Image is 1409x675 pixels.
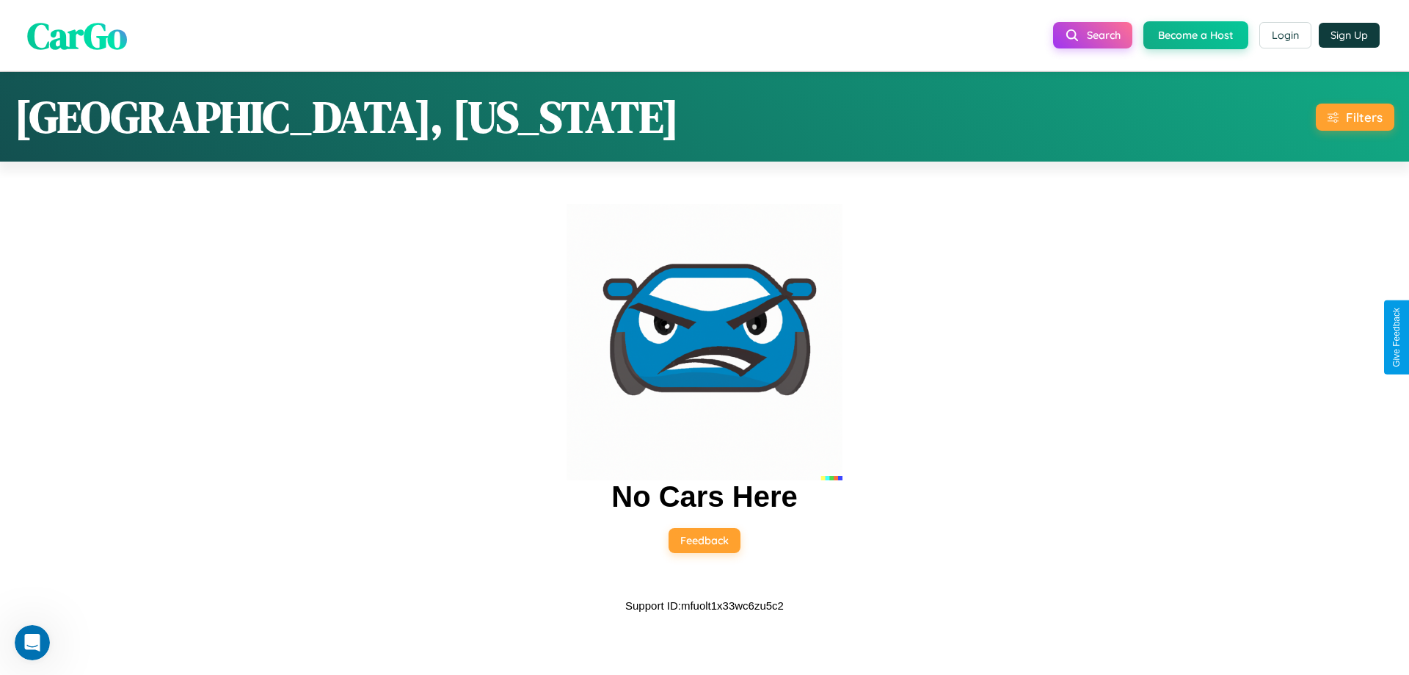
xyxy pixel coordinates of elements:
span: Search [1087,29,1121,42]
button: Login [1259,22,1311,48]
div: Filters [1346,109,1383,125]
button: Search [1053,22,1132,48]
span: CarGo [27,10,127,60]
button: Sign Up [1319,23,1380,48]
h1: [GEOGRAPHIC_DATA], [US_STATE] [15,87,679,147]
button: Filters [1316,104,1394,131]
button: Become a Host [1143,21,1248,49]
img: car [567,204,842,480]
p: Support ID: mfuolt1x33wc6zu5c2 [625,596,784,616]
h2: No Cars Here [611,480,797,513]
iframe: Intercom live chat [15,625,50,660]
button: Feedback [669,528,740,553]
div: Give Feedback [1391,308,1402,367]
